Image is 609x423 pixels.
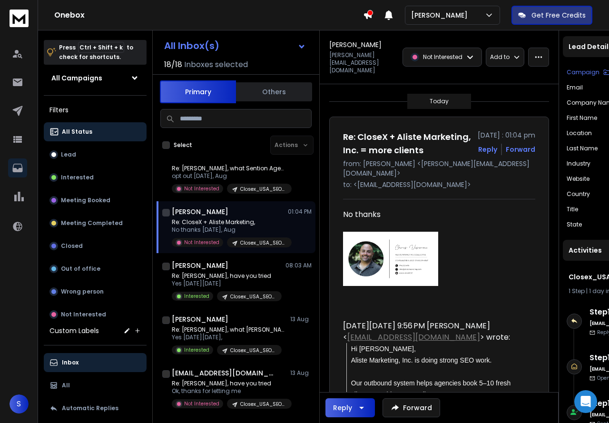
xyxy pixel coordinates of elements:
div: Forward [506,145,535,154]
p: Campaign [567,69,599,76]
button: Forward [383,398,440,417]
button: Inbox [44,353,147,372]
button: All Status [44,122,147,141]
p: No thanks [DATE], Aug [172,226,286,234]
div: Reply [333,403,352,413]
p: Lead [61,151,76,158]
p: Interested [184,346,209,354]
p: Not Interested [184,185,219,192]
h1: [PERSON_NAME] [172,261,228,270]
p: Closex_USA_SEO_[DATE] [240,239,286,246]
p: Closex_USA_SEO_[DATE] [230,347,276,354]
span: Aliste Marketing, Inc. is doing strong SEO work. [351,356,492,364]
p: Automatic Replies [62,404,118,412]
p: to: <[EMAIL_ADDRESS][DOMAIN_NAME]> [343,180,535,189]
div: [DATE][DATE] 9:56 PM [PERSON_NAME] < > wrote: [343,320,528,343]
p: Re: [PERSON_NAME], have you tried [172,272,282,280]
p: Not Interested [61,311,106,318]
h1: Onebox [54,10,363,21]
p: Closex_USA_SEO_[DATE] [240,401,286,408]
button: Closed [44,236,147,256]
p: Inbox [62,359,79,366]
p: [PERSON_NAME][EMAIL_ADDRESS][DOMAIN_NAME] [329,51,397,74]
div: Open Intercom Messenger [574,390,597,413]
p: location [567,129,592,137]
p: Re: [PERSON_NAME], have you tried [172,380,286,387]
button: Meeting Completed [44,214,147,233]
p: Press to check for shortcuts. [59,43,133,62]
p: Closed [61,242,83,250]
p: 08:03 AM [285,262,312,269]
h1: [EMAIL_ADDRESS][DOMAIN_NAME] [172,368,276,378]
button: Not Interested [44,305,147,324]
p: Meeting Booked [61,197,110,204]
p: Get Free Credits [531,10,586,20]
button: Others [236,81,312,102]
button: Automatic Replies [44,399,147,418]
p: Re: [PERSON_NAME], what [PERSON_NAME] might [172,326,286,334]
button: S [10,394,29,413]
p: 13 Aug [290,315,312,323]
h1: All Campaigns [51,73,102,83]
p: State [567,221,582,228]
p: [PERSON_NAME] [411,10,471,20]
button: Meeting Booked [44,191,147,210]
button: Reply [325,398,375,417]
p: 01:04 PM [288,208,312,216]
button: Primary [160,80,236,103]
button: Wrong person [44,282,147,301]
button: Get Free Credits [511,6,592,25]
span: Our outbound system helps agencies book 5–10 fresh clients monthly on autopilot. [351,379,512,398]
img: AIorK4wtBtHLZZmNvKtPpMXe5vAn9UR6GJok16eMBbMcsu9vXcFtbVf-JSXjBv9ZknaYFGXUc42D3YI [343,232,438,286]
span: 1 Step [569,287,585,295]
p: Add to [490,53,510,61]
p: Today [430,98,449,105]
h1: All Inbox(s) [164,41,219,50]
img: logo [10,10,29,27]
p: Country [567,190,590,198]
p: Interested [184,293,209,300]
span: Ctrl + Shift + k [78,42,124,53]
p: Wrong person [61,288,104,295]
p: title [567,206,578,213]
p: opt out [DATE], Aug [172,172,286,180]
p: Yes [DATE][DATE] [172,280,282,287]
p: [DATE] : 01:04 pm [478,130,535,140]
h3: Inboxes selected [184,59,248,70]
button: Reply [478,145,497,154]
p: Interested [61,174,94,181]
p: Yes [DATE][DATE], [172,334,286,341]
button: Lead [44,145,147,164]
p: Closex_USA_SEO_[DATE] [240,186,286,193]
p: website [567,175,589,183]
p: All [62,382,70,389]
button: All Campaigns [44,69,147,88]
h3: Custom Labels [49,326,99,335]
p: Re: CloseX + Aliste Marketing, [172,218,286,226]
p: 13 Aug [290,369,312,377]
button: Interested [44,168,147,187]
p: industry [567,160,590,167]
p: Out of office [61,265,100,273]
p: Ok, thanks for letting me [172,387,286,395]
h1: [PERSON_NAME] [172,207,228,216]
label: Select [174,141,192,149]
p: All Status [62,128,92,136]
p: Not Interested [423,53,462,61]
p: Meeting Completed [61,219,123,227]
span: Hi [PERSON_NAME], [351,345,416,353]
div: No thanks [343,209,528,297]
a: [EMAIL_ADDRESS][DOMAIN_NAME] [347,332,480,343]
h3: Filters [44,103,147,117]
p: Re: [PERSON_NAME], what Sention Agency [172,165,286,172]
span: 18 / 18 [164,59,182,70]
p: Last Name [567,145,598,152]
p: from: [PERSON_NAME] <[PERSON_NAME][EMAIL_ADDRESS][DOMAIN_NAME]> [343,159,535,178]
button: All [44,376,147,395]
button: Out of office [44,259,147,278]
p: Not Interested [184,239,219,246]
h1: [PERSON_NAME] [172,315,228,324]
